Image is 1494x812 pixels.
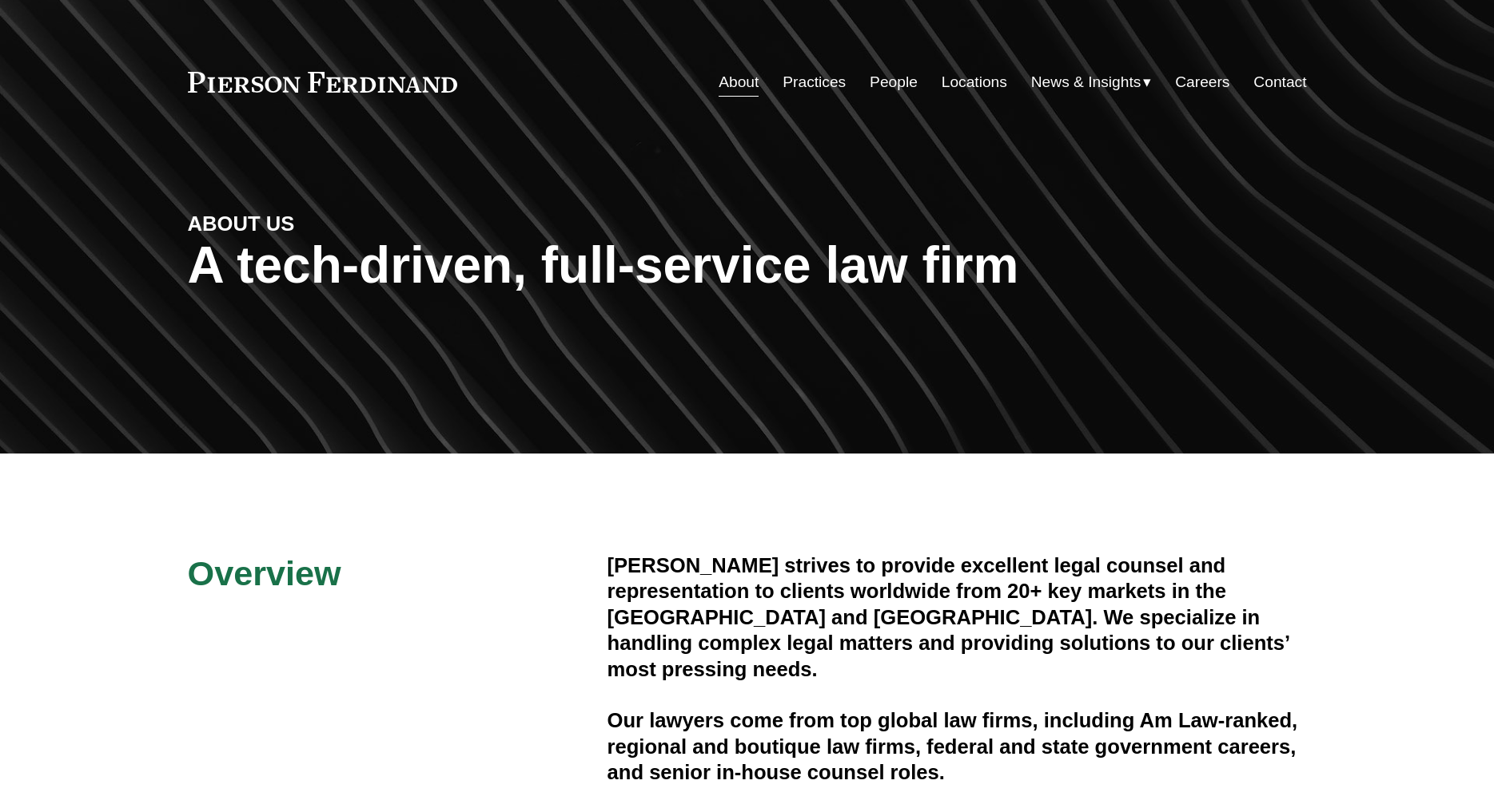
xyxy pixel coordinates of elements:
[608,553,1307,682] h4: [PERSON_NAME] strives to provide excellent legal counsel and representation to clients worldwide ...
[1175,67,1229,97] a: Careers
[783,67,846,97] a: Practices
[188,554,341,592] span: Overview
[1253,67,1306,97] a: Contact
[942,67,1007,97] a: Locations
[608,707,1307,785] h4: Our lawyers come from top global law firms, including Am Law-ranked, regional and boutique law fi...
[188,236,1307,295] h1: A tech-driven, full-service law firm
[188,212,295,235] strong: ABOUT US
[719,67,759,97] a: About
[1031,69,1141,97] span: News & Insights
[1031,67,1152,97] a: folder dropdown
[870,67,918,97] a: People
